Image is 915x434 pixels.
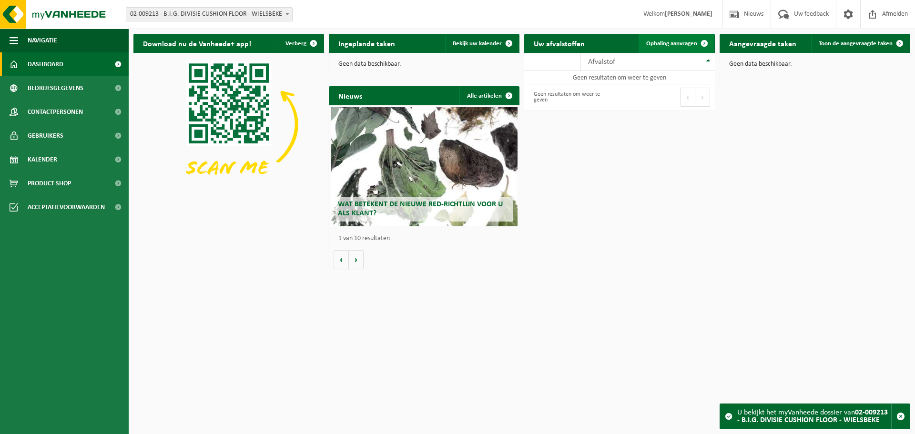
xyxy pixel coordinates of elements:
h2: Uw afvalstoffen [524,34,594,52]
h2: Ingeplande taken [329,34,405,52]
span: Bekijk uw kalender [453,40,502,47]
span: Verberg [285,40,306,47]
span: 02-009213 - B.I.G. DIVISIE CUSHION FLOOR - WIELSBEKE [126,8,292,21]
span: Ophaling aanvragen [646,40,697,47]
div: Geen resultaten om weer te geven [529,87,615,108]
span: Acceptatievoorwaarden [28,195,105,219]
strong: [PERSON_NAME] [665,10,712,18]
strong: 02-009213 - B.I.G. DIVISIE CUSHION FLOOR - WIELSBEKE [737,409,888,424]
span: Gebruikers [28,124,63,148]
button: Verberg [278,34,323,53]
button: Next [695,88,710,107]
span: Bedrijfsgegevens [28,76,83,100]
span: 02-009213 - B.I.G. DIVISIE CUSHION FLOOR - WIELSBEKE [126,7,293,21]
a: Alle artikelen [459,86,518,105]
div: U bekijkt het myVanheede dossier van [737,404,891,429]
h2: Aangevraagde taken [720,34,806,52]
span: Product Shop [28,172,71,195]
a: Ophaling aanvragen [639,34,714,53]
button: Volgende [349,250,364,269]
span: Dashboard [28,52,63,76]
span: Afvalstof [588,58,615,66]
button: Previous [680,88,695,107]
span: Contactpersonen [28,100,83,124]
h2: Nieuws [329,86,372,105]
img: Download de VHEPlus App [133,53,324,196]
p: Geen data beschikbaar. [729,61,901,68]
td: Geen resultaten om weer te geven [524,71,715,84]
a: Wat betekent de nieuwe RED-richtlijn voor u als klant? [331,107,518,226]
a: Toon de aangevraagde taken [811,34,909,53]
p: Geen data beschikbaar. [338,61,510,68]
button: Vorige [334,250,349,269]
span: Wat betekent de nieuwe RED-richtlijn voor u als klant? [338,201,503,217]
h2: Download nu de Vanheede+ app! [133,34,261,52]
a: Bekijk uw kalender [445,34,518,53]
p: 1 van 10 resultaten [338,235,515,242]
span: Navigatie [28,29,57,52]
span: Toon de aangevraagde taken [819,40,893,47]
span: Kalender [28,148,57,172]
